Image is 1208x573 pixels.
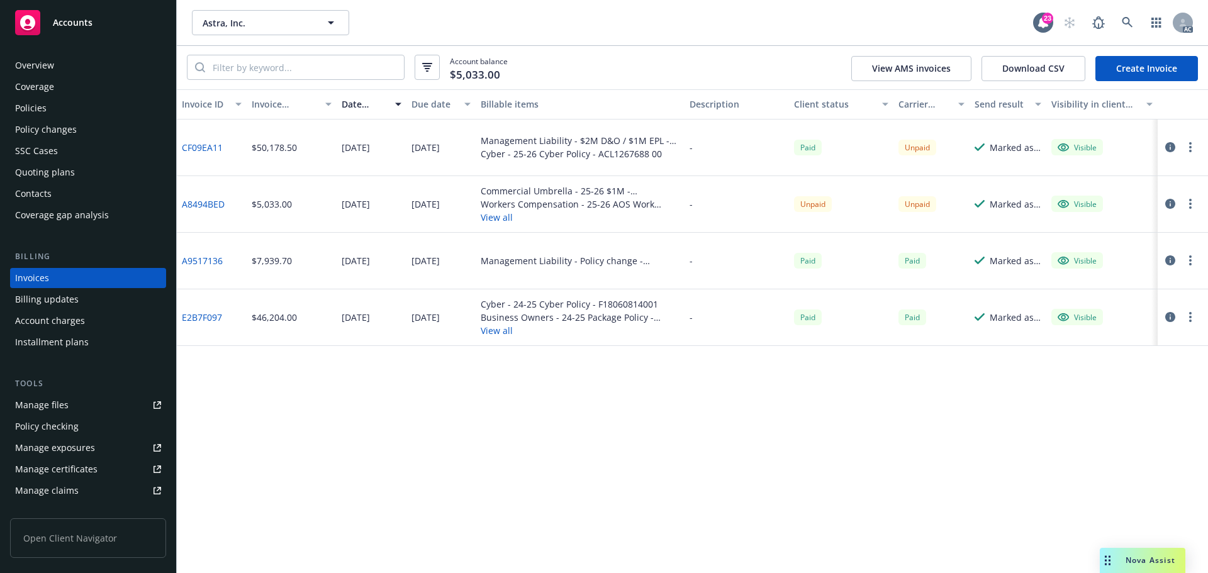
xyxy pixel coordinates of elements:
div: Manage exposures [15,438,95,458]
div: Drag to move [1100,548,1116,573]
a: SSC Cases [10,141,166,161]
a: Manage files [10,395,166,415]
div: Invoices [15,268,49,288]
div: Policies [15,98,47,118]
span: Nova Assist [1126,555,1175,565]
button: Visibility in client dash [1046,89,1158,120]
a: A8494BED [182,197,225,211]
div: - [690,141,693,154]
div: [DATE] [411,141,440,154]
div: Contacts [15,184,52,204]
button: View all [481,211,679,224]
div: Paid [898,253,926,269]
div: Quoting plans [15,162,75,182]
a: Manage claims [10,481,166,501]
a: Policies [10,98,166,118]
div: Invoice amount [252,97,318,111]
div: Marked as sent [990,254,1041,267]
span: Open Client Navigator [10,518,166,558]
div: Description [690,97,784,111]
div: Visible [1058,311,1097,323]
div: Visible [1058,198,1097,209]
div: Visible [1058,255,1097,266]
a: CF09EA11 [182,141,223,154]
a: Switch app [1144,10,1169,35]
div: Manage claims [15,481,79,501]
a: Accounts [10,5,166,40]
a: Report a Bug [1086,10,1111,35]
a: A9517136 [182,254,223,267]
div: $5,033.00 [252,197,292,211]
div: Cyber - 24-25 Cyber Policy - F18060814001 [481,298,679,311]
div: Client status [794,97,875,111]
div: Billing [10,250,166,263]
a: Billing updates [10,289,166,309]
button: View AMS invoices [851,56,971,81]
div: [DATE] [342,311,370,324]
div: $7,939.70 [252,254,292,267]
button: Send result [970,89,1046,120]
div: Manage files [15,395,69,415]
button: Billable items [476,89,685,120]
div: Unpaid [898,140,936,155]
div: Tools [10,377,166,390]
div: Overview [15,55,54,75]
span: Astra, Inc. [203,16,311,30]
button: Client status [789,89,893,120]
div: Manage BORs [15,502,74,522]
div: [DATE] [342,254,370,267]
div: Installment plans [15,332,89,352]
button: View all [481,324,679,337]
div: Carrier status [898,97,951,111]
div: [DATE] [411,197,440,211]
div: Invoice ID [182,97,228,111]
a: Manage exposures [10,438,166,458]
a: Overview [10,55,166,75]
div: Paid [794,253,822,269]
button: Description [685,89,789,120]
div: Paid [794,309,822,325]
div: Policy changes [15,120,77,140]
button: Astra, Inc. [192,10,349,35]
button: Date issued [337,89,406,120]
div: Paid [898,309,926,325]
div: Unpaid [898,196,936,212]
div: Date issued [342,97,388,111]
a: Quoting plans [10,162,166,182]
div: Marked as sent [990,311,1041,324]
button: Invoice ID [177,89,247,120]
div: - [690,254,693,267]
div: [DATE] [342,141,370,154]
a: E2B7F097 [182,311,222,324]
div: $50,178.50 [252,141,297,154]
div: [DATE] [411,311,440,324]
a: Contacts [10,184,166,204]
div: Billable items [481,97,679,111]
div: [DATE] [411,254,440,267]
button: Invoice amount [247,89,337,120]
div: Management Liability - $2M D&O / $1M EPL - EKS3591289 [481,134,679,147]
div: Visible [1058,142,1097,153]
a: Policy checking [10,416,166,437]
a: Account charges [10,311,166,331]
a: Coverage gap analysis [10,205,166,225]
div: Account charges [15,311,85,331]
a: Create Invoice [1095,56,1198,81]
div: Coverage gap analysis [15,205,109,225]
div: Marked as sent [990,141,1041,154]
a: Search [1115,10,1140,35]
div: Management Liability - Policy change - EKS3524801 [481,254,679,267]
div: Paid [794,140,822,155]
div: Manage certificates [15,459,98,479]
button: Nova Assist [1100,548,1185,573]
div: Billing updates [15,289,79,309]
div: - [690,197,693,211]
a: Manage BORs [10,502,166,522]
svg: Search [195,62,205,72]
div: Send result [975,97,1027,111]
